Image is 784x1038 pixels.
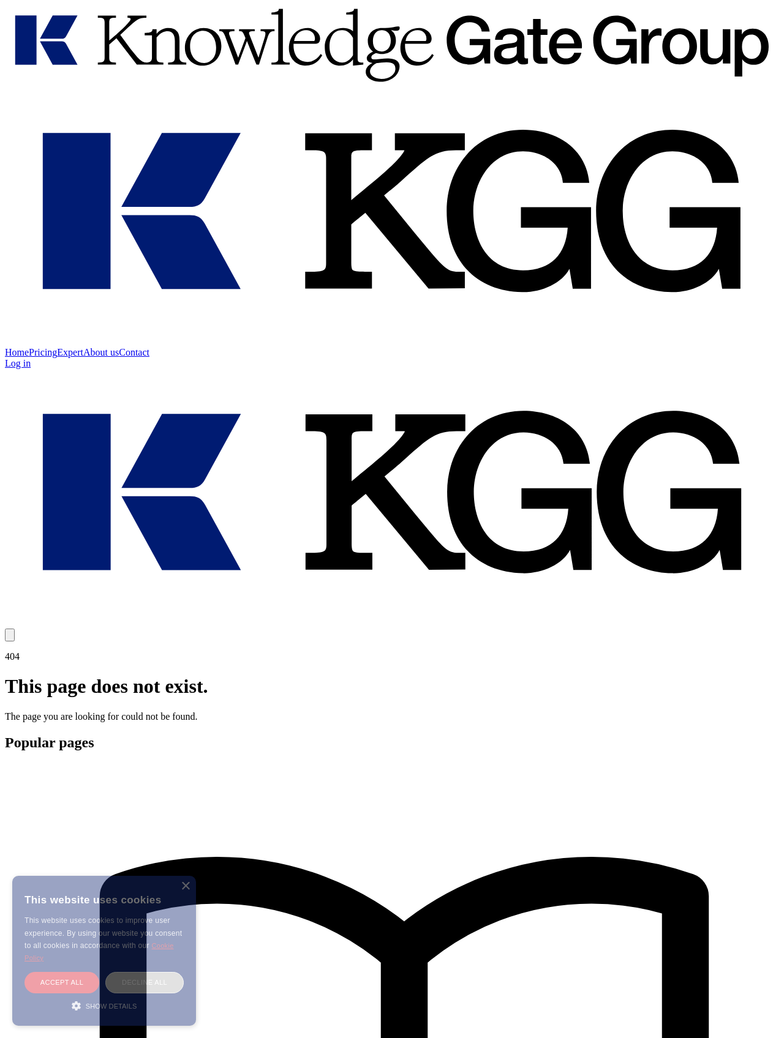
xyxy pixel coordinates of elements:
[57,347,83,357] a: Expert
[5,675,779,698] h1: This page does not exist.
[24,916,182,950] span: This website uses cookies to improve user experience. By using our website you consent to all coo...
[24,999,184,1010] div: Show details
[24,942,174,961] a: Cookie Policy
[5,347,29,357] a: Home
[105,972,184,993] div: Decline all
[5,358,31,368] a: Request Demo
[24,885,184,914] div: This website uses cookies
[29,347,57,357] a: Pricing
[5,5,779,347] a: KOL Knowledge Platform: Talk to Key External Experts (KEE)
[5,734,779,751] h2: Popular pages
[86,1003,137,1010] span: Show details
[119,347,149,357] a: Contact
[5,629,15,641] button: Open menu
[5,651,779,662] p: 404
[83,347,119,357] a: About us
[181,882,190,891] div: Close
[24,972,99,993] div: Accept all
[5,711,779,722] p: The page you are looking for could not be found.
[5,369,779,628] a: KOL Knowledge Platform: Talk to Key External Experts (KEE)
